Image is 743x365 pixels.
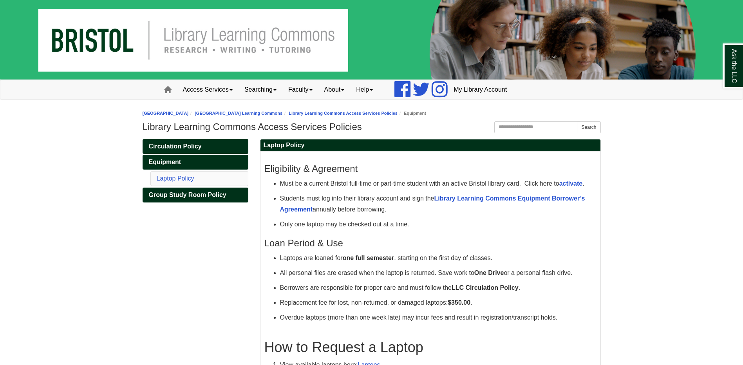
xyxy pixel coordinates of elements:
h3: Eligibility & Agreement [264,163,597,174]
a: Equipment [143,155,248,170]
h1: How to Request a Laptop [264,339,597,356]
a: [GEOGRAPHIC_DATA] Learning Commons [195,111,282,116]
a: Laptop Policy [157,175,194,182]
a: My Library Account [448,80,513,99]
a: Library Learning Commons Equipment Borrower’s Agreement [280,195,585,213]
a: Help [350,80,379,99]
strong: one full semester [343,255,394,261]
p: Replacement fee for lost, non-returned, or damaged laptops: . [280,297,597,308]
span: Group Study Room Policy [149,192,226,198]
nav: breadcrumb [143,110,601,117]
a: Searching [239,80,282,99]
p: All personal files are erased when the laptop is returned. Save work to or a personal flash drive. [280,267,597,278]
h2: Laptop Policy [260,139,600,152]
p: Laptops are loaned for , starting on the first day of classes. [280,253,597,264]
strong: One Drive [474,269,504,276]
li: Equipment [398,110,426,117]
h1: Library Learning Commons Access Services Policies [143,121,601,132]
h3: Loan Period & Use [264,238,597,249]
a: Library Learning Commons Access Services Policies [289,111,398,116]
strong: LLC Circulation Policy [452,284,519,291]
div: Guide Pages [143,139,248,202]
p: Only one laptop may be checked out at a time. [280,219,597,230]
p: Borrowers are responsible for proper care and must follow the . [280,282,597,293]
button: Search [577,121,600,133]
a: Group Study Room Policy [143,188,248,202]
p: Students must log into their library account and sign the annually before borrowing. [280,193,597,215]
span: Circulation Policy [149,143,202,150]
a: activate [559,180,583,187]
span: Equipment [149,159,181,165]
p: Must be a current Bristol full-time or part-time student with an active Bristol library card. Cli... [280,178,597,189]
a: Faculty [282,80,318,99]
a: [GEOGRAPHIC_DATA] [143,111,189,116]
a: Access Services [177,80,239,99]
p: Overdue laptops (more than one week late) may incur fees and result in registration/transcript ho... [280,312,597,323]
a: Circulation Policy [143,139,248,154]
strong: $350.00 [448,299,470,306]
a: About [318,80,351,99]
